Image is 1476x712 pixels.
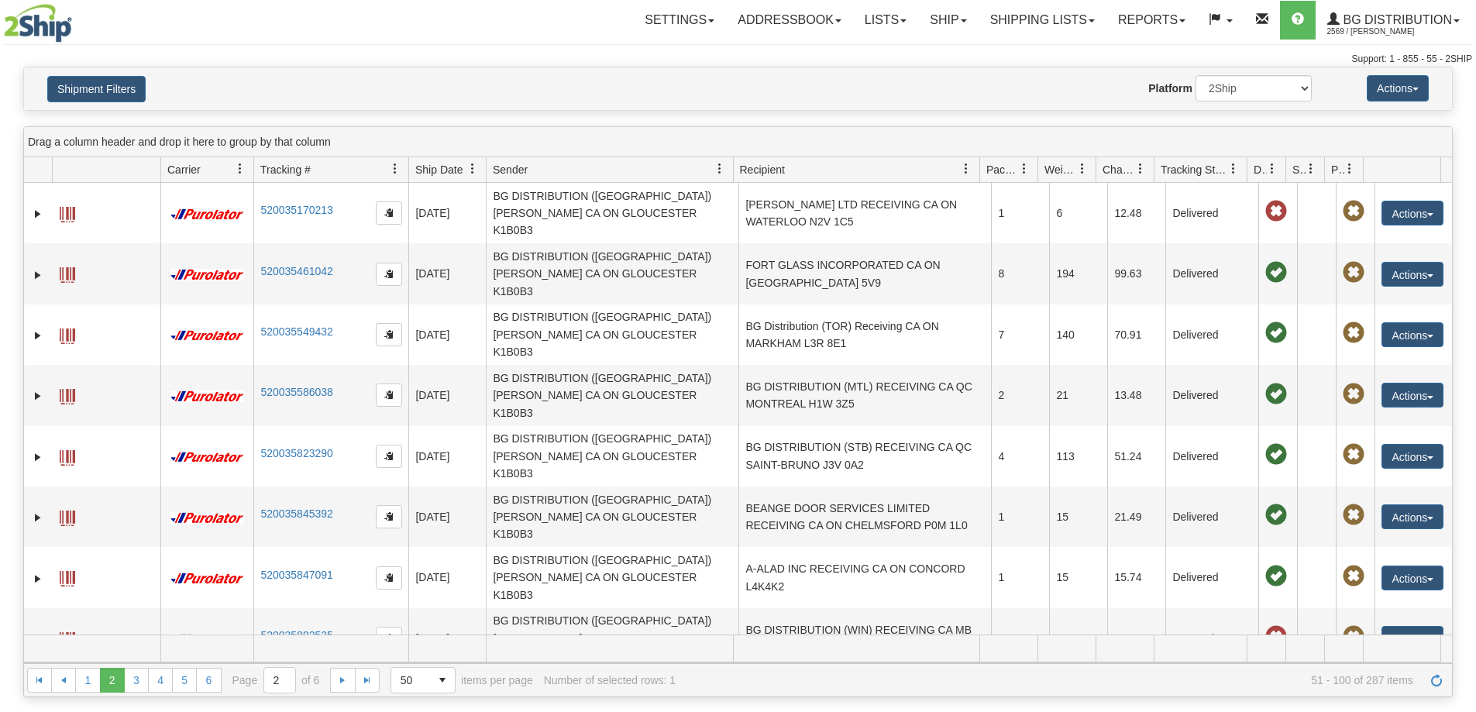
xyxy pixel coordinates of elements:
td: BG DISTRIBUTION ([GEOGRAPHIC_DATA]) [PERSON_NAME] CA ON GLOUCESTER K1B0B3 [486,243,738,304]
button: Actions [1381,444,1443,469]
a: Expand [30,571,46,586]
td: Delivered [1165,183,1258,243]
a: 6 [196,668,221,693]
td: 15 [1049,487,1107,547]
img: 11 - Purolator [167,390,246,402]
a: Refresh [1424,668,1449,693]
span: 2569 / [PERSON_NAME] [1327,24,1443,40]
button: Shipment Filters [47,76,146,102]
a: Go to the previous page [51,668,76,693]
td: 13.48 [1107,365,1165,425]
div: grid grouping header [24,127,1452,157]
button: Copy to clipboard [376,323,402,346]
span: Pickup Not Assigned [1343,444,1364,466]
td: 4 [991,426,1049,487]
button: Copy to clipboard [376,505,402,528]
td: BG DISTRIBUTION ([GEOGRAPHIC_DATA]) [PERSON_NAME] CA ON GLOUCESTER K1B0B3 [486,183,738,243]
input: Page 2 [264,668,295,693]
span: On time [1265,444,1287,466]
span: Delivery Status [1254,162,1267,177]
span: select [430,668,455,693]
button: Actions [1381,322,1443,347]
a: Go to the last page [355,668,380,693]
a: Expand [30,388,46,404]
td: 7 [991,304,1049,365]
span: Tracking Status [1161,162,1228,177]
button: Copy to clipboard [376,627,402,650]
a: Weight filter column settings [1069,156,1096,182]
td: 8 [991,243,1049,304]
span: 51 - 100 of 287 items [686,674,1413,686]
td: 1 [991,183,1049,243]
button: Actions [1381,504,1443,529]
td: BG DISTRIBUTION ([GEOGRAPHIC_DATA]) [PERSON_NAME] CA ON GLOUCESTER K1B0B3 [486,547,738,607]
a: Label [60,443,75,468]
button: Actions [1367,75,1429,101]
td: [PERSON_NAME] LTD RECEIVING CA ON WATERLOO N2V 1C5 [738,183,991,243]
button: Copy to clipboard [376,201,402,225]
td: Delivered [1165,487,1258,547]
span: Ship Date [415,162,463,177]
span: Page sizes drop down [391,667,456,693]
a: 5 [172,668,197,693]
a: Expand [30,631,46,647]
td: BG DISTRIBUTION ([GEOGRAPHIC_DATA]) [PERSON_NAME] CA ON GLOUCESTER K1B0B3 [486,426,738,487]
img: 11 - Purolator [167,208,246,220]
a: 520035823290 [260,447,332,459]
td: 15.74 [1107,547,1165,607]
td: Delivered [1165,243,1258,304]
td: 70.91 [1107,304,1165,365]
td: Delivered [1165,304,1258,365]
span: On time [1265,322,1287,344]
a: Recipient filter column settings [953,156,979,182]
a: Label [60,260,75,285]
button: Copy to clipboard [376,445,402,468]
td: 15 [1049,547,1107,607]
a: Expand [30,206,46,222]
iframe: chat widget [1440,277,1474,435]
td: 3 [991,608,1049,669]
span: Pickup Not Assigned [1343,262,1364,284]
a: 520035549432 [260,325,332,338]
a: Sender filter column settings [707,156,733,182]
a: 1 [75,668,100,693]
a: Label [60,625,75,650]
span: Pickup Not Assigned [1343,566,1364,587]
a: Label [60,564,75,589]
a: Ship Date filter column settings [459,156,486,182]
td: In Transit [1165,608,1258,669]
td: BG DISTRIBUTION ([GEOGRAPHIC_DATA]) [PERSON_NAME] CA ON GLOUCESTER K1B0B3 [486,365,738,425]
td: BG DISTRIBUTION (STB) RECEIVING CA QC SAINT-BRUNO J3V 0A2 [738,426,991,487]
span: On time [1265,384,1287,405]
button: Copy to clipboard [376,566,402,590]
td: BG DISTRIBUTION ([GEOGRAPHIC_DATA]) [PERSON_NAME] CA ON GLOUCESTER K1B0B3 [486,487,738,547]
img: 11 - Purolator [167,573,246,584]
span: Page of 6 [232,667,320,693]
span: items per page [391,667,533,693]
td: 51.24 [1107,426,1165,487]
td: 1 [991,487,1049,547]
td: 194 [1049,243,1107,304]
div: Number of selected rows: 1 [544,674,676,686]
a: Label [60,504,75,528]
td: A-ALAD INC RECEIVING CA ON CONCORD L4K4K2 [738,547,991,607]
td: 1 [991,547,1049,607]
a: Tracking Status filter column settings [1220,156,1247,182]
span: Pickup Not Assigned [1343,201,1364,222]
td: 21.49 [1107,487,1165,547]
span: Tracking # [260,162,311,177]
td: FORT GLASS INCORPORATED CA ON [GEOGRAPHIC_DATA] 5V9 [738,243,991,304]
span: Late [1265,626,1287,648]
td: [DATE] [408,426,486,487]
td: 99.63 [1107,243,1165,304]
a: Pickup Status filter column settings [1337,156,1363,182]
td: BG DISTRIBUTION (WIN) RECEIVING CA MB WINNIPEG R2J 4K3 [738,608,991,669]
td: [DATE] [408,487,486,547]
a: 520035461042 [260,265,332,277]
a: BG Distribution 2569 / [PERSON_NAME] [1316,1,1471,40]
img: logo2569.jpg [4,4,72,43]
span: Packages [986,162,1019,177]
td: 2 [991,365,1049,425]
button: Actions [1381,201,1443,225]
td: [DATE] [408,608,486,669]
